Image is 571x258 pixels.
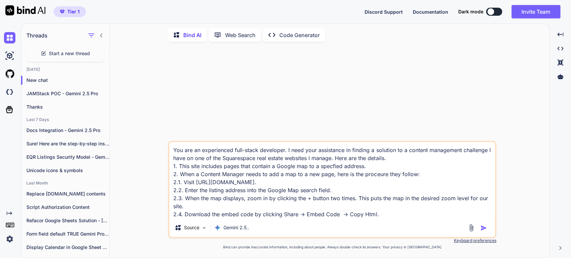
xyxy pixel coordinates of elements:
p: Display Calendar in Google Sheet cells - Gemini Pro 2.5 [26,244,109,251]
p: Docs Integration - Gemini 2.5 Pro [26,127,109,134]
span: Start a new thread [49,50,90,57]
img: attachment [467,224,475,232]
p: Bind can provide inaccurate information, including about people. Always double-check its answers.... [168,245,496,250]
p: Form field default TRUE Gemini Pro 2.5 [26,231,109,237]
span: Discord Support [365,9,403,15]
p: Unicode icons & symbols [26,167,109,174]
img: githubLight [4,68,15,80]
p: Keyboard preferences [168,238,496,243]
p: JAMStack POC - Gemini 2.5 Pro [26,90,109,97]
p: Gemini 2.5.. [223,224,249,231]
textarea: You are an experienced full-stack developer. I need your assistance in finding a solution to a co... [169,142,495,218]
img: darkCloudIdeIcon [4,86,15,98]
p: Refacor Google Sheets Solution - [PERSON_NAME] 4 [26,217,109,224]
img: Gemini 2.5 Pro [214,224,221,231]
p: Replace [DOMAIN_NAME] contents [26,190,109,197]
button: Documentation [413,8,448,15]
span: Documentation [413,9,448,15]
span: Tier 1 [67,8,80,15]
h2: Last Month [21,180,109,186]
img: premium [60,10,65,14]
p: Source [184,224,199,231]
span: Dark mode [458,8,483,15]
button: premiumTier 1 [54,6,86,17]
img: chat [4,32,15,43]
p: Script Authorization Content [26,204,109,211]
p: Code Generator [279,31,320,39]
p: Thanks [26,104,109,110]
h1: Threads [26,31,47,39]
img: Pick Models [201,225,207,231]
p: New chat [26,77,109,84]
p: Sure! Here are the step-by-step instructions to... [26,140,109,147]
p: Bind AI [183,31,201,39]
img: icon [480,225,487,231]
img: Bind AI [5,5,45,15]
button: Discord Support [365,8,403,15]
p: EQR Listings Security Model - Gemini [26,154,109,160]
p: Web Search [225,31,256,39]
h2: Last 7 Days [21,117,109,122]
h2: [DATE] [21,67,109,72]
img: settings [4,233,15,245]
img: ai-studio [4,50,15,61]
button: Invite Team [511,5,560,18]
